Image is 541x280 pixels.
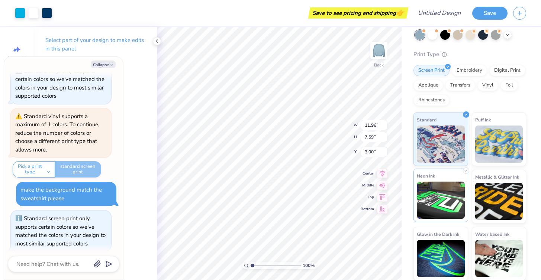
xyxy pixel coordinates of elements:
[412,6,467,20] input: Untitled Design
[417,116,437,124] span: Standard
[417,240,465,277] img: Glow in the Dark Ink
[91,61,116,68] button: Collapse
[417,182,465,219] img: Neon Ink
[475,230,509,238] span: Water based Ink
[8,55,26,61] span: Image AI
[475,240,523,277] img: Water based Ink
[413,50,526,59] div: Print Type
[15,215,106,247] div: Standard screen print only supports certain colors so we’ve matched the colors in your design to ...
[361,171,374,176] span: Center
[15,113,99,153] div: Standard vinyl supports a maximum of 1 colors. To continue, reduce the number of colors or choose...
[45,36,145,53] p: Select part of your design to make edits in this panel
[20,186,102,202] div: make the background match the sweatshirt please
[361,206,374,212] span: Bottom
[489,65,525,76] div: Digital Print
[396,8,404,17] span: 👉
[413,80,443,91] div: Applique
[361,195,374,200] span: Top
[413,95,450,106] div: Rhinestones
[500,80,518,91] div: Foil
[13,161,55,178] button: Pick a print type
[374,62,384,68] div: Back
[475,183,523,220] img: Metallic & Glitter Ink
[417,126,465,163] img: Standard
[475,116,491,124] span: Puff Ink
[445,80,475,91] div: Transfers
[417,172,435,180] span: Neon Ink
[417,230,459,238] span: Glow in the Dark Ink
[477,80,498,91] div: Vinyl
[303,262,315,269] span: 100 %
[472,7,508,20] button: Save
[310,7,406,19] div: Save to see pricing and shipping
[475,173,519,181] span: Metallic & Glitter Ink
[371,43,386,58] img: Back
[475,126,523,163] img: Puff Ink
[413,65,450,76] div: Screen Print
[361,183,374,188] span: Middle
[452,65,487,76] div: Embroidery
